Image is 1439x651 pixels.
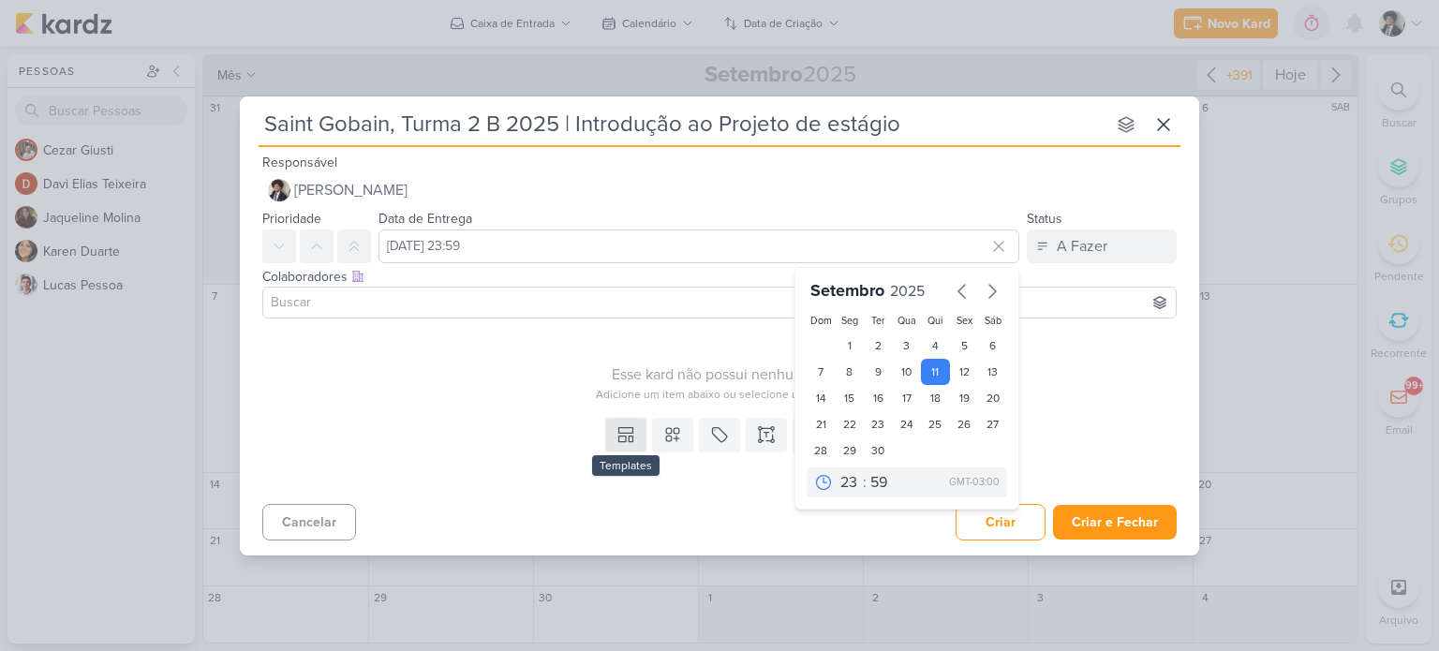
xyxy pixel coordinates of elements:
[921,411,950,437] div: 25
[836,359,865,385] div: 8
[864,437,893,464] div: 30
[262,155,337,170] label: Responsável
[893,359,922,385] div: 10
[893,385,922,411] div: 17
[836,333,865,359] div: 1
[592,455,660,476] div: Templates
[954,314,975,329] div: Sex
[982,314,1003,329] div: Sáb
[950,333,979,359] div: 5
[864,333,893,359] div: 2
[836,385,865,411] div: 15
[1053,505,1177,540] button: Criar e Fechar
[1027,229,1177,263] button: A Fazer
[950,359,979,385] div: 12
[921,333,950,359] div: 4
[897,314,918,329] div: Qua
[262,267,1177,287] div: Colaboradores
[839,314,861,329] div: Seg
[864,385,893,411] div: 16
[1057,235,1107,258] div: A Fazer
[810,280,884,301] span: Setembro
[807,359,836,385] div: 7
[262,363,1188,386] div: Esse kard não possui nenhum item
[268,179,290,201] img: Pedro Luahn Simões
[807,437,836,464] div: 28
[807,411,836,437] div: 21
[810,314,832,329] div: Dom
[836,437,865,464] div: 29
[925,314,946,329] div: Qui
[294,179,408,201] span: [PERSON_NAME]
[863,471,867,494] div: :
[978,411,1007,437] div: 27
[262,504,356,540] button: Cancelar
[807,385,836,411] div: 14
[262,173,1177,207] button: [PERSON_NAME]
[978,359,1007,385] div: 13
[1027,211,1062,227] label: Status
[950,385,979,411] div: 19
[893,333,922,359] div: 3
[378,211,472,227] label: Data de Entrega
[836,411,865,437] div: 22
[950,411,979,437] div: 26
[956,504,1046,540] button: Criar
[868,314,889,329] div: Ter
[262,386,1188,403] div: Adicione um item abaixo ou selecione um template
[864,359,893,385] div: 9
[921,359,950,385] div: 11
[921,385,950,411] div: 18
[890,282,925,301] span: 2025
[259,108,1105,141] input: Kard Sem Título
[949,475,1000,490] div: GMT-03:00
[864,411,893,437] div: 23
[378,229,1019,263] input: Select a date
[267,291,1172,314] input: Buscar
[893,411,922,437] div: 24
[978,385,1007,411] div: 20
[978,333,1007,359] div: 6
[262,211,321,227] label: Prioridade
